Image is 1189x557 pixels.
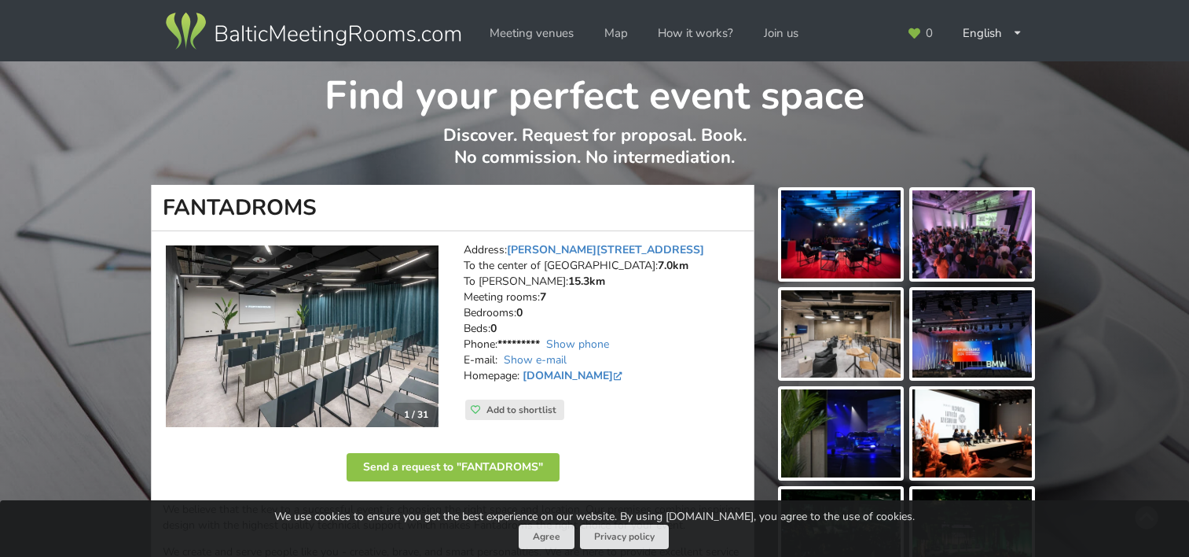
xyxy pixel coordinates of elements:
[507,242,704,257] a: [PERSON_NAME][STREET_ADDRESS]
[151,185,754,231] h1: FANTADROMS
[394,403,438,426] div: 1 / 31
[464,242,743,400] address: Address: To the center of [GEOGRAPHIC_DATA]: To [PERSON_NAME]: Meeting rooms: Bedrooms: Beds: Pho...
[781,389,901,478] img: FANTADROMS | Riga | Event place - gallery picture
[166,245,439,428] img: Conference centre | Riga | FANTADROMS
[516,305,523,320] strong: 0
[753,18,809,49] a: Join us
[912,190,1032,278] img: FANTADROMS | Riga | Event place - gallery picture
[490,321,497,336] strong: 0
[580,525,669,549] a: Privacy policy
[912,389,1032,478] img: FANTADROMS | Riga | Event place - gallery picture
[926,28,933,39] span: 0
[781,290,901,378] img: FANTADROMS | Riga | Event place - gallery picture
[163,9,464,53] img: Baltic Meeting Rooms
[166,245,439,428] a: Conference centre | Riga | FANTADROMS 1 / 31
[593,18,639,49] a: Map
[504,352,567,367] a: Show e-mail
[152,124,1037,185] p: Discover. Request for proposal. Book. No commission. No intermediation.
[519,525,574,549] button: Agree
[781,190,901,278] img: FANTADROMS | Riga | Event place - gallery picture
[546,337,609,352] a: Show phone
[486,404,556,416] span: Add to shortlist
[568,274,605,289] strong: 15.3km
[540,290,546,304] strong: 7
[347,453,560,481] button: Send a request to "FANTADROMS"
[479,18,585,49] a: Meeting venues
[658,258,688,273] strong: 7.0km
[952,18,1033,49] div: English
[523,368,626,383] a: [DOMAIN_NAME]
[647,18,744,49] a: How it works?
[912,290,1032,378] img: FANTADROMS | Riga | Event place - gallery picture
[152,61,1037,121] h1: Find your perfect event space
